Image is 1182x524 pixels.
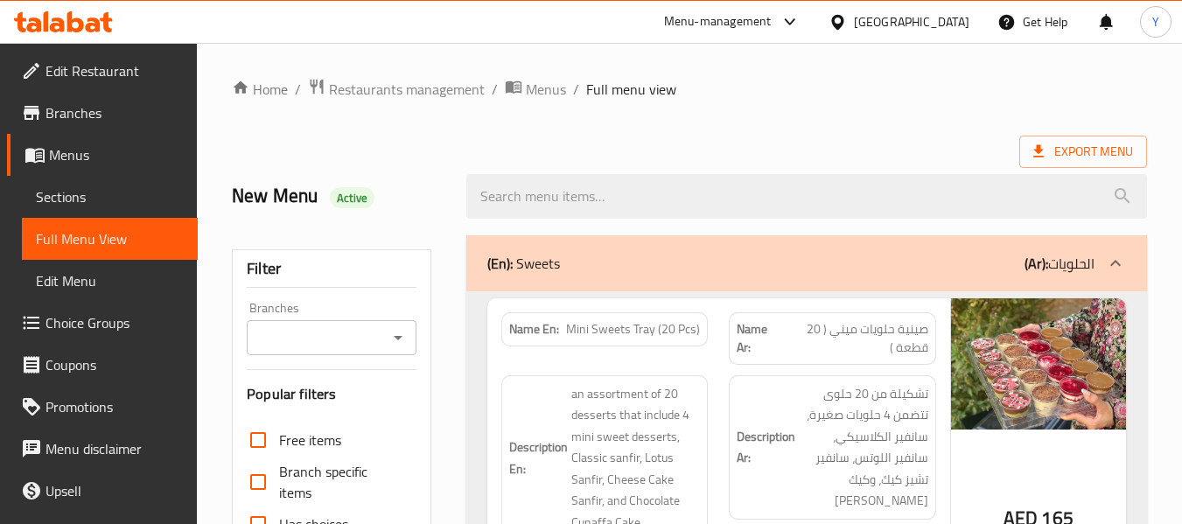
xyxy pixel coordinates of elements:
b: (Ar): [1025,250,1048,276]
p: Sweets [487,253,560,274]
a: Menus [7,134,198,176]
div: Active [330,187,375,208]
span: Export Menu [1019,136,1147,168]
div: (En): Sweets(Ar):الحلويات [466,235,1147,291]
a: Branches [7,92,198,134]
span: Menus [49,144,184,165]
a: Choice Groups [7,302,198,344]
span: Restaurants management [329,79,485,100]
span: Sections [36,186,184,207]
strong: Description En: [509,437,568,479]
a: Menu disclaimer [7,428,198,470]
a: Upsell [7,470,198,512]
span: Full Menu View [36,228,184,249]
h3: Popular filters [247,384,416,404]
span: Upsell [45,480,184,501]
h2: New Menu [232,183,444,209]
a: Sections [22,176,198,218]
div: [GEOGRAPHIC_DATA] [854,12,969,31]
nav: breadcrumb [232,78,1147,101]
span: Export Menu [1033,141,1133,163]
li: / [573,79,579,100]
span: Edit Menu [36,270,184,291]
span: Menus [526,79,566,100]
span: تشكيلة من 20 حلوى تتضمن 4 حلويات صغيرة، سانفير الكلاسيكي، سانفير اللوتس، سانفير تشيز كيك، وكيك كو... [799,383,928,512]
strong: Name Ar: [737,320,780,357]
div: Filter [247,250,416,288]
a: Full Menu View [22,218,198,260]
b: (En): [487,250,513,276]
img: mmw_638953533734169793 [951,298,1126,430]
span: Edit Restaurant [45,60,184,81]
span: Menu disclaimer [45,438,184,459]
span: Coupons [45,354,184,375]
span: Branch specific items [279,461,402,503]
a: Edit Restaurant [7,50,198,92]
span: Choice Groups [45,312,184,333]
span: Y [1152,12,1159,31]
strong: Name En: [509,320,559,339]
span: Mini Sweets Tray (20 Pcs) [566,320,700,339]
a: Restaurants management [308,78,485,101]
span: Active [330,190,375,206]
li: / [295,79,301,100]
span: Branches [45,102,184,123]
span: Promotions [45,396,184,417]
li: / [492,79,498,100]
p: الحلويات [1025,253,1095,274]
span: Full menu view [586,79,676,100]
button: Open [386,325,410,350]
span: صينية حلويات ميني ( 20 قطعة ) [780,320,928,357]
a: Menus [505,78,566,101]
a: Edit Menu [22,260,198,302]
input: search [466,174,1147,219]
div: Menu-management [664,11,772,32]
span: Free items [279,430,341,451]
a: Home [232,79,288,100]
strong: Description Ar: [737,426,795,469]
a: Coupons [7,344,198,386]
a: Promotions [7,386,198,428]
